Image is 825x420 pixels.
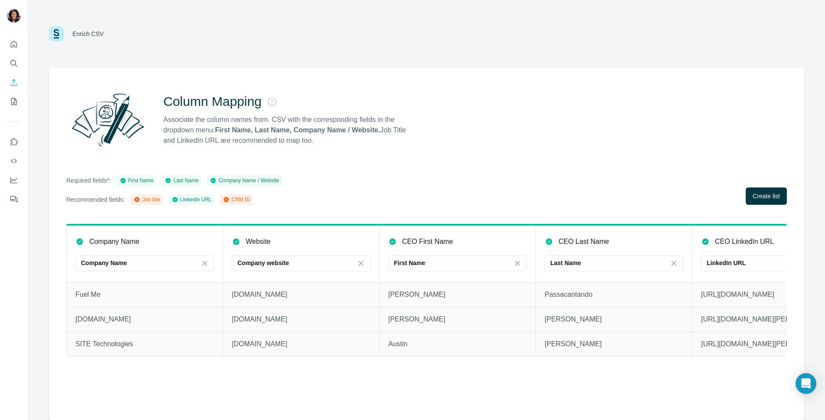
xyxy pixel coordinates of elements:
h2: Column Mapping [163,94,262,109]
p: [PERSON_NAME] [388,289,527,300]
p: Last Name [550,259,581,267]
button: Quick start [7,36,21,52]
p: Austin [388,339,527,349]
p: SITE Technologies [75,339,214,349]
p: [PERSON_NAME] [545,339,683,349]
p: CEO Last Name [559,236,609,247]
div: Open Intercom Messenger [796,373,816,394]
button: Use Surfe on LinkedIn [7,134,21,150]
button: Feedback [7,191,21,207]
p: [PERSON_NAME] [388,314,527,325]
img: Surfe Illustration - Column Mapping [66,89,149,151]
p: Recommended fields: [66,195,125,204]
p: LinkedIn URL [707,259,746,267]
button: Search [7,56,21,71]
button: My lists [7,94,21,109]
strong: First Name, Last Name, Company Name / Website. [215,126,380,134]
p: Required fields*: [66,176,111,185]
p: Passacantando [545,289,683,300]
button: Create list [746,187,787,205]
p: Website [246,236,271,247]
p: Company Name [81,259,127,267]
div: Enrich CSV [72,30,104,38]
p: [DOMAIN_NAME] [232,339,370,349]
div: First Name [120,177,154,184]
p: First Name [394,259,425,267]
img: Avatar [7,9,21,23]
p: [DOMAIN_NAME] [232,314,370,325]
div: CRM ID [223,196,250,203]
span: Create list [753,192,780,200]
button: Use Surfe API [7,153,21,169]
p: Company Name [89,236,140,247]
div: Last Name [165,177,198,184]
p: CEO LinkedIn URL [715,236,774,247]
p: Company website [237,259,289,267]
img: Surfe Logo [49,26,64,41]
p: Fuel Me [75,289,214,300]
p: CEO First Name [402,236,453,247]
button: Enrich CSV [7,75,21,90]
p: [PERSON_NAME] [545,314,683,325]
p: [DOMAIN_NAME] [75,314,214,325]
div: Job title [133,196,160,203]
p: Associate the column names from. CSV with the corresponding fields in the dropdown menu: Job Titl... [163,115,414,146]
button: Dashboard [7,172,21,188]
div: Company Name / Website [210,177,279,184]
div: LinkedIn URL [172,196,212,203]
p: [DOMAIN_NAME] [232,289,370,300]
